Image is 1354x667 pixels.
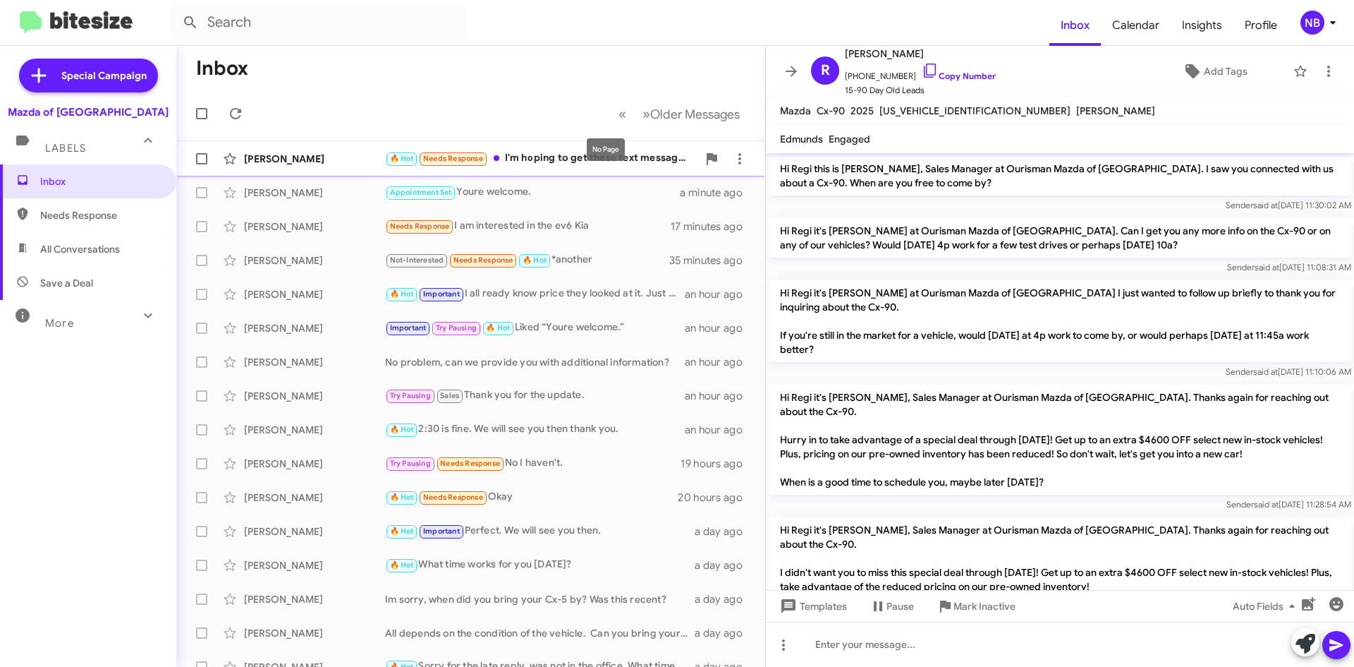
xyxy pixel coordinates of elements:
div: an hour ago [685,389,754,403]
div: [PERSON_NAME] [244,220,385,234]
span: Sales [440,391,459,400]
span: said at [1253,200,1278,210]
button: Templates [766,594,858,619]
span: R [821,59,830,82]
span: [US_VEHICLE_IDENTIFICATION_NUMBER] [879,104,1071,117]
div: [PERSON_NAME] [244,253,385,268]
a: Special Campaign [19,59,158,92]
span: « [618,105,626,123]
a: Insights [1171,5,1233,46]
div: [PERSON_NAME] [244,423,385,437]
span: Mazda [780,104,811,117]
div: 19 hours ago [681,457,754,471]
div: 20 hours ago [678,491,754,505]
span: All Conversations [40,242,120,256]
div: NB [1300,11,1324,35]
button: Auto Fields [1221,594,1312,619]
span: Labels [45,142,86,155]
button: Add Tags [1142,59,1286,84]
span: Older Messages [650,107,740,122]
div: an hour ago [685,355,754,369]
input: Search [171,6,467,40]
div: [PERSON_NAME] [244,457,385,471]
span: Sender [DATE] 11:30:02 AM [1226,200,1351,210]
div: Okay [385,489,678,505]
span: 🔥 Hot [390,425,414,434]
div: [PERSON_NAME] [244,389,385,403]
div: Mazda of [GEOGRAPHIC_DATA] [8,105,169,119]
a: Inbox [1049,5,1101,46]
div: [PERSON_NAME] [244,287,385,301]
div: 17 minutes ago [671,220,754,234]
div: [PERSON_NAME] [244,558,385,572]
span: 🔥 Hot [390,527,414,536]
p: Hi Regi this is [PERSON_NAME], Sales Manager at Ourisman Mazda of [GEOGRAPHIC_DATA]. I saw you co... [769,156,1351,196]
span: 🔥 Hot [390,493,414,502]
button: Next [634,100,748,128]
div: a day ago [695,524,754,539]
span: Try Pausing [390,459,431,468]
div: I am interested in the ev6 Kia [385,218,671,234]
div: [PERSON_NAME] [244,592,385,606]
div: 2:30 is fine. We will see you then thank you. [385,421,685,438]
span: More [45,317,74,330]
p: Hi Regi it's [PERSON_NAME] at Ourisman Mazda of [GEOGRAPHIC_DATA]. Can I get you any more info on... [769,218,1351,258]
span: [PERSON_NAME] [845,45,996,62]
span: Profile [1233,5,1288,46]
button: NB [1288,11,1338,35]
span: Templates [777,594,847,619]
span: » [642,105,650,123]
div: 35 minutes ago [669,253,754,268]
div: a minute ago [680,186,754,200]
div: an hour ago [685,287,754,301]
span: Inbox [40,174,160,188]
p: Hi Regi it's [PERSON_NAME] at Ourisman Mazda of [GEOGRAPHIC_DATA] I just wanted to follow up brie... [769,280,1351,362]
span: 2025 [850,104,874,117]
div: [PERSON_NAME] [244,186,385,200]
div: Perfect. We will see you then. [385,523,695,539]
span: Needs Response [390,222,450,231]
span: Important [390,323,427,332]
a: Calendar [1101,5,1171,46]
span: Pause [886,594,914,619]
span: Save a Deal [40,276,93,290]
span: Not-Interested [390,256,444,265]
span: Sender [DATE] 11:10:06 AM [1226,366,1351,377]
span: Sender [DATE] 11:28:54 AM [1226,499,1351,510]
span: 🔥 Hot [390,154,414,163]
div: All depends on the condition of the vehicle. Can you bring your vehicle by? [385,626,695,640]
p: Hi Regi it's [PERSON_NAME], Sales Manager at Ourisman Mazda of [GEOGRAPHIC_DATA]. Thanks again fo... [769,385,1351,495]
button: Pause [858,594,925,619]
span: 🔥 Hot [390,560,414,570]
span: 🔥 Hot [486,323,510,332]
div: [PERSON_NAME] [244,524,385,539]
p: Hi Regi it's [PERSON_NAME], Sales Manager at Ourisman Mazda of [GEOGRAPHIC_DATA]. Thanks again fo... [769,517,1351,627]
span: Important [423,289,460,299]
div: [PERSON_NAME] [244,355,385,369]
span: Needs Response [423,154,483,163]
button: Mark Inactive [925,594,1027,619]
span: Add Tags [1204,59,1248,84]
div: an hour ago [685,423,754,437]
h1: Inbox [196,57,248,80]
div: No Page [587,138,625,161]
span: Needs Response [423,493,483,502]
div: Im sorry, when did you bring your Cx-5 by? Was this recent? [385,592,695,606]
div: No problem, can we provide you with additional information? [385,355,685,369]
div: *another [385,252,669,268]
nav: Page navigation example [611,100,748,128]
span: said at [1254,499,1279,510]
div: I'm hoping to get these text messages when the 2026 cx-5 arrives for test driving, since it's get... [385,150,697,167]
span: Needs Response [453,256,513,265]
div: an hour ago [685,321,754,335]
div: No I haven't. [385,455,681,471]
div: Thank you for the update. [385,387,685,404]
span: Engaged [829,133,870,145]
div: a day ago [695,592,754,606]
div: I all ready know price they looked at it. Just send prices of cars I asked for and we could possi... [385,286,685,302]
span: 🔥 Hot [390,289,414,299]
div: [PERSON_NAME] [244,321,385,335]
div: Youre welcome. [385,184,680,200]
